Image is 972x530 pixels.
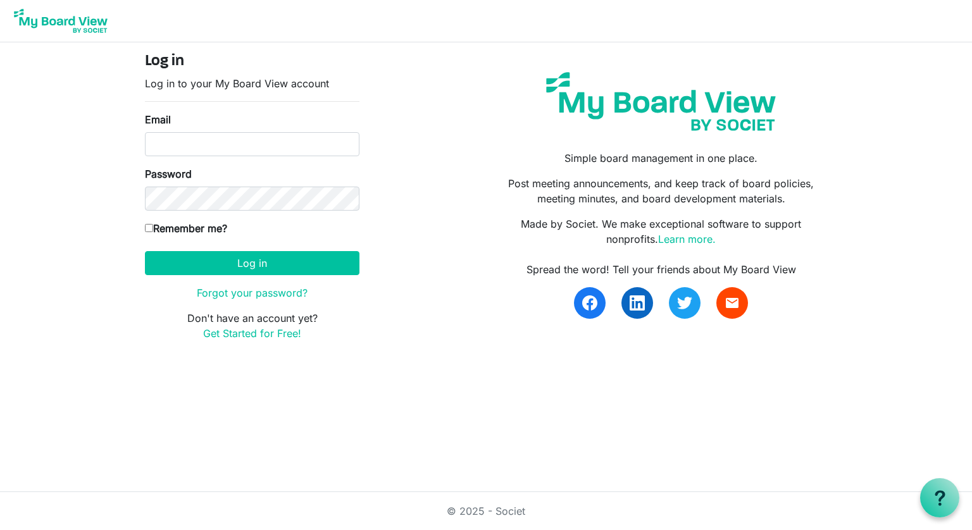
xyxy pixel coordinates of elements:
[495,151,827,166] p: Simple board management in one place.
[145,112,171,127] label: Email
[725,295,740,311] span: email
[495,216,827,247] p: Made by Societ. We make exceptional software to support nonprofits.
[495,176,827,206] p: Post meeting announcements, and keep track of board policies, meeting minutes, and board developm...
[658,233,716,245] a: Learn more.
[677,295,692,311] img: twitter.svg
[197,287,308,299] a: Forgot your password?
[447,505,525,517] a: © 2025 - Societ
[145,52,359,71] h4: Log in
[582,295,597,311] img: facebook.svg
[495,262,827,277] div: Spread the word! Tell your friends about My Board View
[203,327,301,340] a: Get Started for Free!
[145,251,359,275] button: Log in
[716,287,748,319] a: email
[630,295,645,311] img: linkedin.svg
[145,76,359,91] p: Log in to your My Board View account
[145,221,227,236] label: Remember me?
[537,63,785,140] img: my-board-view-societ.svg
[145,224,153,232] input: Remember me?
[145,166,192,182] label: Password
[10,5,111,37] img: My Board View Logo
[145,311,359,341] p: Don't have an account yet?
